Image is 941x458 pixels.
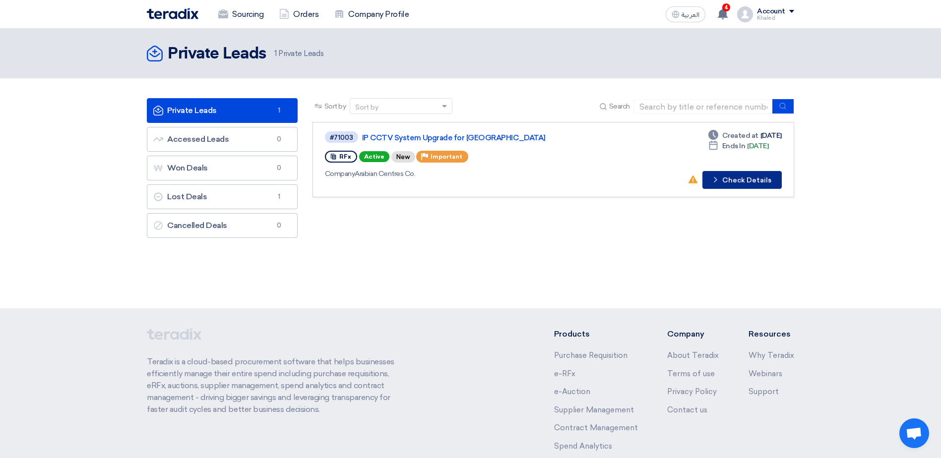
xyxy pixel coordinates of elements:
[722,130,758,141] span: Created at
[722,3,730,11] span: 4
[609,101,630,112] span: Search
[667,405,707,414] a: Contact us
[324,101,346,112] span: Sort by
[147,184,298,209] a: Lost Deals1
[757,7,785,16] div: Account
[682,11,699,18] span: العربية
[147,98,298,123] a: Private Leads1
[147,156,298,180] a: Won Deals0
[339,153,351,160] span: RFx
[325,169,612,179] div: Arabian Centres Co.
[325,170,355,178] span: Company
[147,127,298,152] a: Accessed Leads0
[667,351,719,360] a: About Teradix
[168,44,266,64] h2: Private Leads
[554,369,575,378] a: e-RFx
[749,387,779,396] a: Support
[147,8,198,19] img: Teradix logo
[273,106,285,115] span: 1
[666,6,705,22] button: العربية
[274,49,277,58] span: 1
[749,369,782,378] a: Webinars
[554,351,627,360] a: Purchase Requisition
[273,134,285,144] span: 0
[667,369,715,378] a: Terms of use
[362,133,610,142] a: IP CCTV System Upgrade for [GEOGRAPHIC_DATA]
[274,48,323,59] span: Private Leads
[667,387,717,396] a: Privacy Policy
[554,442,612,451] a: Spend Analytics
[667,328,719,340] li: Company
[554,405,634,414] a: Supplier Management
[554,423,638,432] a: Contract Management
[749,328,794,340] li: Resources
[899,418,929,448] a: Open chat
[326,3,417,25] a: Company Profile
[554,328,638,340] li: Products
[273,163,285,173] span: 0
[273,221,285,230] span: 0
[708,130,782,141] div: [DATE]
[273,192,285,202] span: 1
[147,356,406,415] p: Teradix is a cloud-based procurement software that helps businesses efficiently manage their enti...
[210,3,271,25] a: Sourcing
[708,141,769,151] div: [DATE]
[737,6,753,22] img: profile_test.png
[634,99,773,114] input: Search by title or reference number
[355,102,378,113] div: Sort by
[330,134,353,141] div: #71003
[757,15,794,21] div: Khaled
[554,387,590,396] a: e-Auction
[147,213,298,238] a: Cancelled Deals0
[702,171,782,189] button: Check Details
[431,153,462,160] span: Important
[722,141,746,151] span: Ends In
[391,151,415,163] div: New
[359,151,389,162] span: Active
[749,351,794,360] a: Why Teradix
[271,3,326,25] a: Orders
